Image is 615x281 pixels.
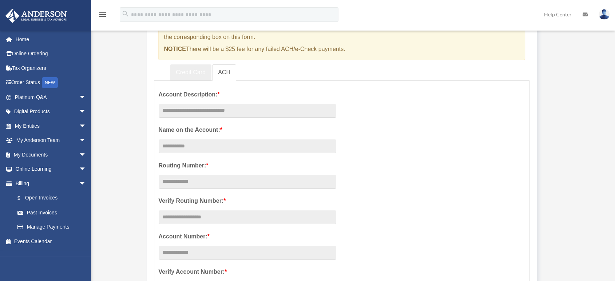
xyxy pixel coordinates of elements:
[98,13,107,19] a: menu
[5,147,97,162] a: My Documentsarrow_drop_down
[159,161,336,171] label: Routing Number:
[79,162,94,177] span: arrow_drop_down
[79,104,94,119] span: arrow_drop_down
[5,176,97,191] a: Billingarrow_drop_down
[158,16,525,60] div: if you are updating your Platinum Subscription or Infinity Investing Membership payment method, p...
[79,133,94,148] span: arrow_drop_down
[164,44,512,54] p: There will be a $25 fee for any failed ACH/e-Check payments.
[5,47,97,61] a: Online Ordering
[212,64,236,81] a: ACH
[10,205,97,220] a: Past Invoices
[10,220,94,234] a: Manage Payments
[3,9,69,23] img: Anderson Advisors Platinum Portal
[170,64,211,81] a: Credit Card
[98,10,107,19] i: menu
[159,267,336,277] label: Verify Account Number:
[5,104,97,119] a: Digital Productsarrow_drop_down
[21,194,25,203] span: $
[5,133,97,148] a: My Anderson Teamarrow_drop_down
[159,231,336,242] label: Account Number:
[5,32,97,47] a: Home
[5,119,97,133] a: My Entitiesarrow_drop_down
[5,61,97,75] a: Tax Organizers
[159,90,336,100] label: Account Description:
[79,176,94,191] span: arrow_drop_down
[164,46,186,52] strong: NOTICE
[5,75,97,90] a: Order StatusNEW
[42,77,58,88] div: NEW
[79,90,94,105] span: arrow_drop_down
[122,10,130,18] i: search
[159,125,336,135] label: Name on the Account:
[79,119,94,134] span: arrow_drop_down
[599,9,610,20] img: User Pic
[5,234,97,249] a: Events Calendar
[159,196,336,206] label: Verify Routing Number:
[10,191,97,206] a: $Open Invoices
[5,162,97,177] a: Online Learningarrow_drop_down
[79,147,94,162] span: arrow_drop_down
[5,90,97,104] a: Platinum Q&Aarrow_drop_down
